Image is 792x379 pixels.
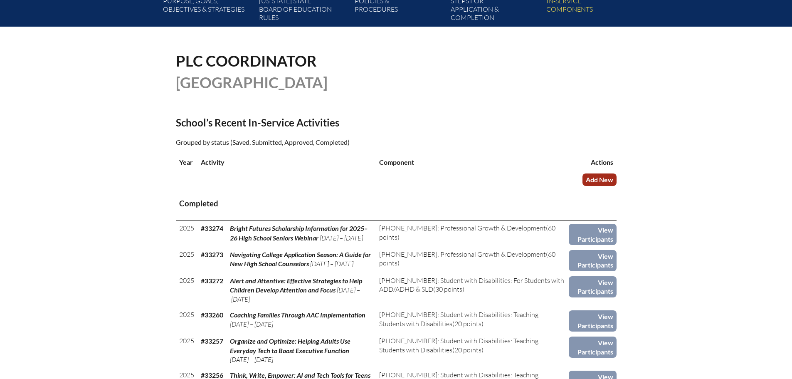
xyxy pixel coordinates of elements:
[569,154,617,170] th: Actions
[176,220,197,247] td: 2025
[230,286,360,303] span: [DATE] – [DATE]
[201,277,223,285] b: #33272
[201,371,223,379] b: #33256
[376,154,569,170] th: Component
[379,337,538,354] span: [PHONE_NUMBER]: Student with Disabilities: Teaching Students with Disabilities
[376,307,569,333] td: (20 points)
[201,337,223,345] b: #33257
[176,333,197,367] td: 2025
[176,307,197,333] td: 2025
[376,333,569,367] td: (20 points)
[176,73,328,92] span: [GEOGRAPHIC_DATA]
[569,224,617,245] a: View Participants
[230,250,371,268] span: Navigating College Application Season: A Guide for New High School Counselors
[201,250,223,258] b: #33273
[379,310,538,327] span: [PHONE_NUMBER]: Student with Disabilities: Teaching Students with Disabilities
[569,250,617,271] a: View Participants
[201,311,223,319] b: #33260
[569,337,617,358] a: View Participants
[176,247,197,273] td: 2025
[176,154,197,170] th: Year
[197,154,376,170] th: Activity
[310,260,353,268] span: [DATE] – [DATE]
[376,273,569,307] td: (30 points)
[376,220,569,247] td: (60 points)
[230,311,365,319] span: Coaching Families Through AAC Implementation
[569,276,617,297] a: View Participants
[179,198,613,209] h3: Completed
[176,52,317,70] span: PLC Coordinator
[320,234,363,242] span: [DATE] – [DATE]
[230,355,273,364] span: [DATE] – [DATE]
[230,320,273,328] span: [DATE] – [DATE]
[176,273,197,307] td: 2025
[176,116,469,129] h2: School’s Recent In-Service Activities
[230,337,350,354] span: Organize and Optimize: Helping Adults Use Everyday Tech to Boost Executive Function
[569,310,617,332] a: View Participants
[230,224,368,241] span: Bright Futures Scholarship Information for 2025–26 High School Seniors Webinar
[379,224,546,232] span: [PHONE_NUMBER]: Professional Growth & Development
[376,247,569,273] td: (60 points)
[176,137,469,148] p: Grouped by status (Saved, Submitted, Approved, Completed)
[379,276,564,293] span: [PHONE_NUMBER]: Student with Disabilities: For Students with ADD/ADHD & SLD
[201,224,223,232] b: #33274
[230,277,362,294] span: Alert and Attentive: Effective Strategies to Help Children Develop Attention and Focus
[379,250,546,258] span: [PHONE_NUMBER]: Professional Growth & Development
[582,173,617,186] a: Add New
